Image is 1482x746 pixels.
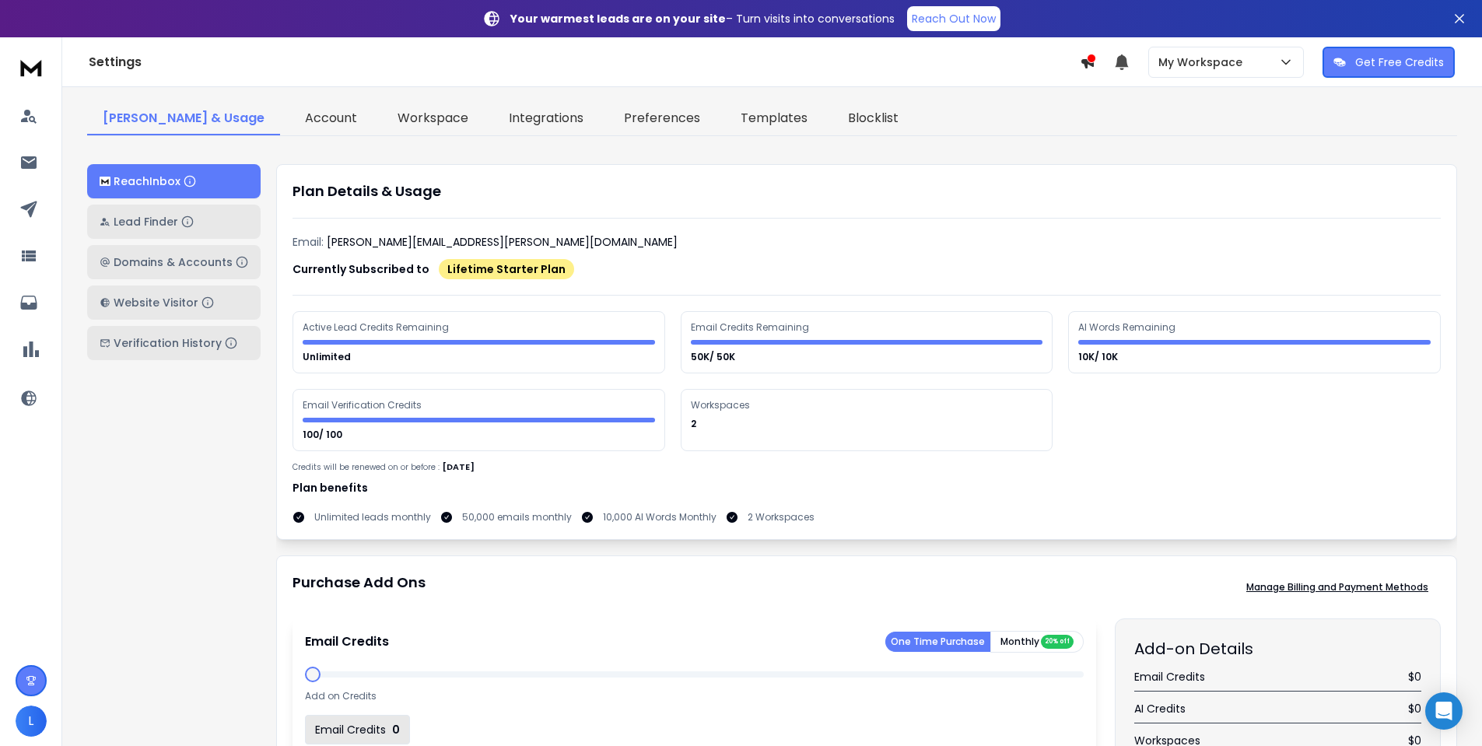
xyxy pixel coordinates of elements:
[990,631,1084,653] button: Monthly 20% off
[87,245,261,279] button: Domains & Accounts
[885,632,990,652] button: One Time Purchase
[87,326,261,360] button: Verification History
[305,632,389,651] p: Email Credits
[1355,54,1444,70] p: Get Free Credits
[314,511,431,524] p: Unlimited leads monthly
[443,461,475,474] p: [DATE]
[1158,54,1249,70] p: My Workspace
[382,103,484,135] a: Workspace
[303,321,451,334] div: Active Lead Credits Remaining
[510,11,726,26] strong: Your warmest leads are on your site
[89,53,1080,72] h1: Settings
[1246,581,1428,594] p: Manage Billing and Payment Methods
[293,572,426,603] h1: Purchase Add Ons
[1234,572,1441,603] button: Manage Billing and Payment Methods
[493,103,599,135] a: Integrations
[462,511,572,524] p: 50,000 emails monthly
[1041,635,1074,649] div: 20% off
[87,285,261,320] button: Website Visitor
[293,261,429,277] p: Currently Subscribed to
[748,511,815,524] p: 2 Workspaces
[510,11,895,26] p: – Turn visits into conversations
[303,429,345,441] p: 100/ 100
[392,722,400,737] p: 0
[1078,351,1120,363] p: 10K/ 10K
[691,321,811,334] div: Email Credits Remaining
[87,164,261,198] button: ReachInbox
[293,461,440,473] p: Credits will be renewed on or before :
[1134,701,1186,716] span: AI Credits
[1425,692,1463,730] div: Open Intercom Messenger
[832,103,914,135] a: Blocklist
[1408,701,1421,716] span: $ 0
[912,11,996,26] p: Reach Out Now
[16,53,47,82] img: logo
[87,205,261,239] button: Lead Finder
[100,177,110,187] img: logo
[293,180,1441,202] h1: Plan Details & Usage
[691,418,699,430] p: 2
[305,690,377,702] p: Add on Credits
[303,351,353,363] p: Unlimited
[16,706,47,737] button: L
[315,722,386,737] p: Email Credits
[1078,321,1178,334] div: AI Words Remaining
[691,399,752,412] div: Workspaces
[603,511,716,524] p: 10,000 AI Words Monthly
[303,399,424,412] div: Email Verification Credits
[1134,669,1205,685] span: Email Credits
[293,480,1441,496] h1: Plan benefits
[293,234,324,250] p: Email:
[1408,669,1421,685] span: $ 0
[327,234,678,250] p: [PERSON_NAME][EMAIL_ADDRESS][PERSON_NAME][DOMAIN_NAME]
[439,259,574,279] div: Lifetime Starter Plan
[1323,47,1455,78] button: Get Free Credits
[289,103,373,135] a: Account
[691,351,737,363] p: 50K/ 50K
[907,6,1000,31] a: Reach Out Now
[725,103,823,135] a: Templates
[1134,638,1421,660] h2: Add-on Details
[608,103,716,135] a: Preferences
[87,103,280,135] a: [PERSON_NAME] & Usage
